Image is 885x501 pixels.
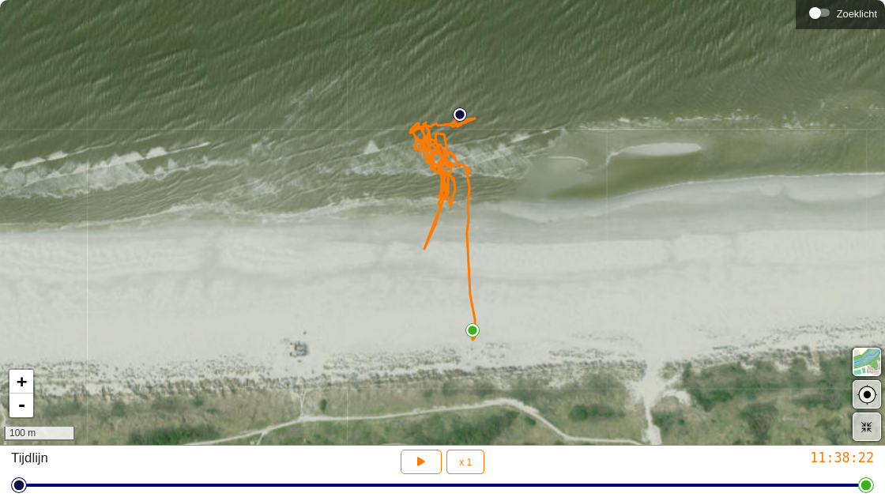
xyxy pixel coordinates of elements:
[453,107,467,122] img: PathStart.svg
[9,394,33,417] a: Zoom out
[589,450,874,467] div: 11:38:22
[837,8,877,20] div: Zoeklicht
[804,1,877,24] div: Zoeklicht
[465,323,480,337] img: PathEnd.svg
[11,450,296,474] div: Tijdlijn
[4,427,75,441] div: 100 m
[459,458,472,467] span: x 1
[446,450,484,474] button: x 1
[9,370,33,394] a: Zoom in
